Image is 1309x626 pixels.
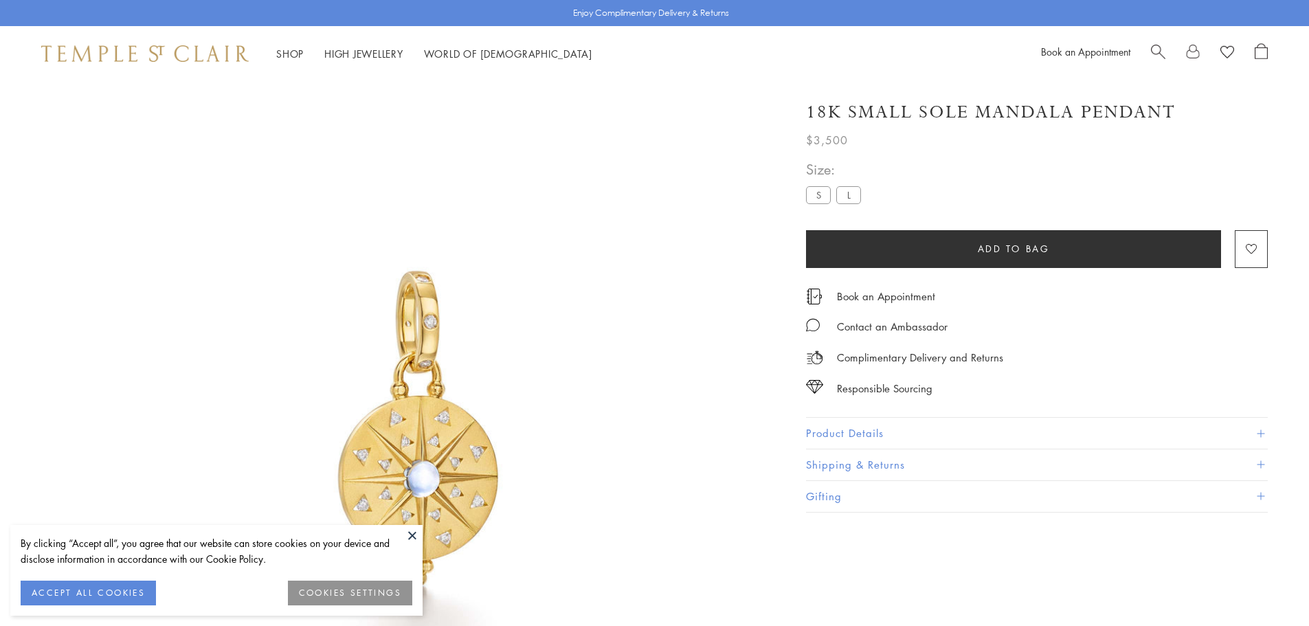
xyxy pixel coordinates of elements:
[978,241,1050,256] span: Add to bag
[837,318,948,335] div: Contact an Ambassador
[806,318,820,332] img: MessageIcon-01_2.svg
[806,289,823,304] img: icon_appointment.svg
[806,230,1221,268] button: Add to bag
[21,535,412,567] div: By clicking “Accept all”, you agree that our website can store cookies on your device and disclos...
[806,418,1268,449] button: Product Details
[21,581,156,605] button: ACCEPT ALL COOKIES
[1255,43,1268,64] a: Open Shopping Bag
[1151,43,1165,64] a: Search
[836,186,861,203] label: L
[276,47,304,60] a: ShopShop
[806,158,866,181] span: Size:
[1041,45,1130,58] a: Book an Appointment
[806,100,1176,124] h1: 18K Small Sole Mandala Pendant
[806,449,1268,480] button: Shipping & Returns
[288,581,412,605] button: COOKIES SETTINGS
[837,380,932,397] div: Responsible Sourcing
[806,131,848,149] span: $3,500
[806,349,823,366] img: icon_delivery.svg
[573,6,729,20] p: Enjoy Complimentary Delivery & Returns
[1220,43,1234,64] a: View Wishlist
[837,289,935,304] a: Book an Appointment
[837,349,1003,366] p: Complimentary Delivery and Returns
[324,47,403,60] a: High JewelleryHigh Jewellery
[424,47,592,60] a: World of [DEMOGRAPHIC_DATA]World of [DEMOGRAPHIC_DATA]
[41,45,249,62] img: Temple St. Clair
[276,45,592,63] nav: Main navigation
[806,186,831,203] label: S
[806,481,1268,512] button: Gifting
[806,380,823,394] img: icon_sourcing.svg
